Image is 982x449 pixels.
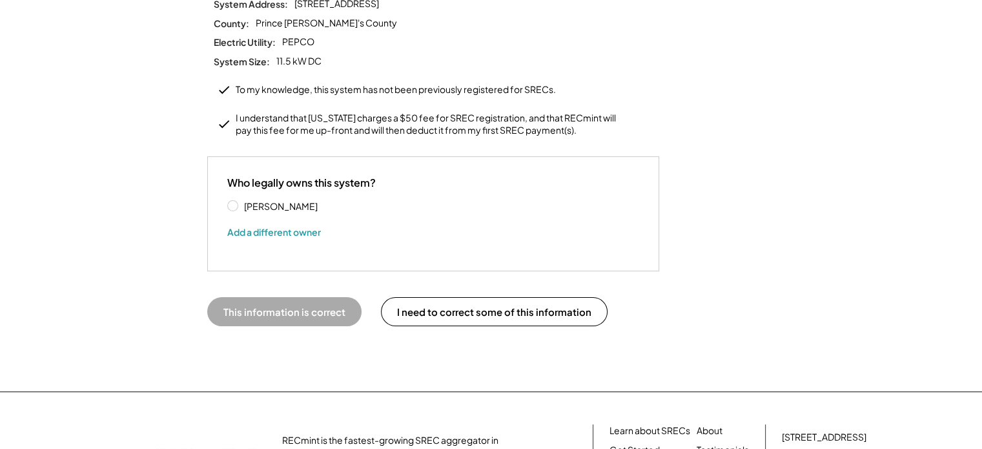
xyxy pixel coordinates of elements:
[256,17,397,30] div: Prince [PERSON_NAME]'s County
[214,36,276,48] div: Electric Utility:
[207,297,362,326] button: This information is correct
[782,431,866,444] div: [STREET_ADDRESS]
[236,112,623,137] div: I understand that [US_STATE] charges a $50 fee for SREC registration, and that RECmint will pay t...
[276,55,322,68] div: 11.5 kW DC
[697,424,722,437] a: About
[609,424,690,437] a: Learn about SRECs
[282,36,314,48] div: PEPCO
[227,222,321,242] button: Add a different owner
[214,56,270,67] div: System Size:
[236,83,556,96] div: To my knowledge, this system has not been previously registered for SRECs.
[214,17,249,29] div: County:
[227,176,376,190] div: Who legally owns this system?
[240,202,356,211] label: [PERSON_NAME]
[381,297,608,326] button: I need to correct some of this information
